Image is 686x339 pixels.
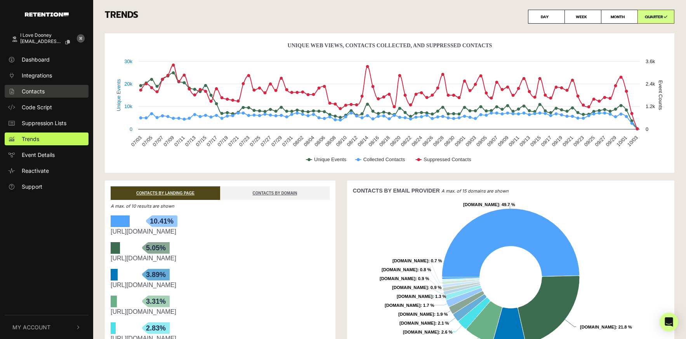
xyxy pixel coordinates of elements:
span: [EMAIL_ADDRESS][DOMAIN_NAME] [20,39,63,44]
text: Unique Events [116,79,122,111]
text: 09/29 [604,135,617,148]
text: 3.6k [646,59,655,64]
tspan: [DOMAIN_NAME] [382,267,417,272]
text: : 2.1 % [399,321,449,325]
text: 07/19 [216,135,229,148]
text: 09/13 [518,135,531,148]
span: Code Script [22,103,52,111]
div: I Love Dooney [20,33,76,38]
tspan: [DOMAIN_NAME] [399,321,435,325]
text: : 0.8 % [382,267,431,272]
text: 08/20 [389,135,401,148]
tspan: [DOMAIN_NAME] [385,303,420,308]
a: CONTACTS BY LANDING PAGE [111,186,220,200]
h3: TRENDS [105,10,674,24]
tspan: [DOMAIN_NAME] [580,325,616,329]
span: 10.41% [146,215,177,227]
text: 09/27 [594,135,606,148]
text: Event Counts [658,80,663,110]
text: 07/23 [238,135,250,148]
a: [URL][DOMAIN_NAME] [111,228,176,235]
tspan: [DOMAIN_NAME] [398,312,434,317]
text: : 21.8 % [580,325,632,329]
text: 1.2k [646,103,655,109]
text: 09/21 [561,135,574,148]
text: 08/04 [302,135,315,148]
span: 2.83% [142,322,170,334]
a: Integrations [5,69,89,82]
a: I Love Dooney [EMAIL_ADDRESS][DOMAIN_NAME] [5,29,73,50]
tspan: [DOMAIN_NAME] [463,202,499,207]
text: Unique Events [314,157,346,162]
text: Suppressed Contacts [424,157,471,162]
text: 08/02 [292,135,304,148]
text: 09/19 [551,135,563,148]
text: 07/07 [151,135,164,148]
text: Collected Contacts [363,157,405,162]
a: CONTACTS BY DOMAIN [220,186,330,200]
text: 0 [646,126,648,132]
span: Integrations [22,71,52,79]
text: 07/25 [248,135,261,148]
tspan: [DOMAIN_NAME] [380,276,415,281]
text: 08/12 [346,135,358,148]
span: 5.05% [142,242,170,254]
text: 08/18 [378,135,391,148]
span: 3.31% [142,296,170,307]
text: 10/01 [615,135,628,148]
tspan: [DOMAIN_NAME] [403,330,439,334]
text: 08/24 [410,135,423,148]
text: 07/11 [173,135,186,148]
tspan: [DOMAIN_NAME] [392,285,428,290]
text: : 0.9 % [380,276,429,281]
tspan: [DOMAIN_NAME] [397,294,432,299]
text: 09/15 [529,135,542,148]
text: 09/17 [540,135,552,148]
a: Dashboard [5,53,89,66]
text: 30k [124,59,132,64]
label: MONTH [601,10,638,24]
text: 08/26 [421,135,434,148]
text: 09/01 [453,135,466,148]
a: Suppression Lists [5,117,89,129]
span: Event Details [22,151,55,159]
text: 10/03 [626,135,639,148]
div: Open Intercom Messenger [660,313,678,331]
label: QUARTER [637,10,674,24]
text: 07/05 [141,135,153,148]
label: DAY [528,10,565,24]
a: [URL][DOMAIN_NAME] [111,308,176,315]
button: My Account [5,315,89,339]
text: 09/03 [464,135,477,148]
text: 09/25 [583,135,596,148]
text: : 1.7 % [385,303,434,308]
span: Trends [22,135,39,143]
text: : 2.6 % [403,330,452,334]
text: 07/09 [162,135,175,148]
text: : 1.9 % [398,312,448,317]
a: Support [5,180,89,193]
text: Unique Web Views, Contacts Collected, And Suppressed Contacts [288,43,492,48]
text: 08/30 [443,135,455,148]
a: Trends [5,133,89,145]
em: A max. of 10 results are shown [111,203,174,209]
text: 09/11 [507,135,520,148]
text: 08/28 [432,135,445,148]
text: 07/21 [227,135,240,148]
div: https://www.ilovedooney.com/collections/clearance [111,280,330,290]
span: 3.89% [142,269,170,280]
a: Reactivate [5,164,89,177]
text: 07/27 [259,135,272,148]
span: Support [22,182,42,191]
svg: Unique Web Views, Contacts Collected, And Suppressed Contacts [111,39,669,171]
text: 07/31 [281,135,294,148]
a: [URL][DOMAIN_NAME] [111,282,176,288]
div: https://www.ilovedooney.com/collections/under-100 [111,307,330,317]
text: 08/10 [335,135,348,148]
text: 07/17 [205,135,218,148]
label: WEEK [564,10,601,24]
text: 0 [130,126,132,132]
span: Reactivate [22,167,49,175]
text: 09/23 [572,135,585,148]
span: Suppression Lists [22,119,66,127]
